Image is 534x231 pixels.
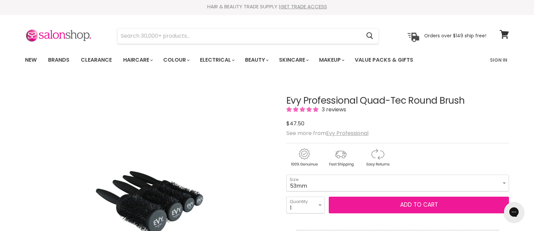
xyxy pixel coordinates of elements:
[286,106,320,113] span: 5.00 stars
[323,147,358,168] img: shipping.gif
[314,53,348,67] a: Makeup
[486,53,511,67] a: Sign In
[320,106,346,113] span: 3 reviews
[117,28,379,44] form: Product
[350,53,418,67] a: Value Packs & Gifts
[274,53,313,67] a: Skincare
[286,96,509,106] h1: Evy Professional Quad-Tec Round Brush
[286,129,368,137] span: See more from
[280,3,327,10] a: GET TRADE ACCESS
[43,53,74,67] a: Brands
[195,53,239,67] a: Electrical
[76,53,117,67] a: Clearance
[286,147,322,168] img: genuine.gif
[240,53,273,67] a: Beauty
[329,197,509,213] button: Add to cart
[286,120,304,127] span: $47.50
[424,33,486,39] p: Orders over $149 ship free!
[17,3,517,10] div: HAIR & BEAUTY TRADE SUPPLY |
[118,53,157,67] a: Haircare
[20,50,452,70] ul: Main menu
[20,53,42,67] a: New
[117,28,361,44] input: Search
[158,53,194,67] a: Colour
[17,50,517,70] nav: Main
[501,200,527,224] iframe: Gorgias live chat messenger
[286,197,325,213] select: Quantity
[360,147,395,168] img: returns.gif
[361,28,378,44] button: Search
[326,129,368,137] a: Evy Professional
